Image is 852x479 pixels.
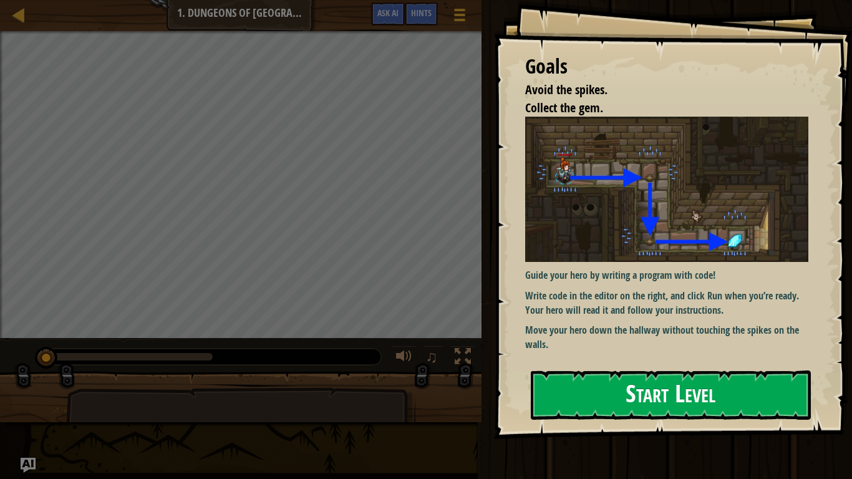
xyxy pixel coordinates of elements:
[21,458,36,473] button: Ask AI
[444,2,475,32] button: Show game menu
[425,347,438,366] span: ♫
[531,370,811,420] button: Start Level
[525,81,608,98] span: Avoid the spikes.
[525,268,808,283] p: Guide your hero by writing a program with code!
[450,346,475,371] button: Toggle fullscreen
[377,7,399,19] span: Ask AI
[510,99,805,117] li: Collect the gem.
[525,289,808,317] p: Write code in the editor on the right, and click Run when you’re ready. Your hero will read it an...
[411,7,432,19] span: Hints
[371,2,405,26] button: Ask AI
[392,346,417,371] button: Adjust volume
[525,117,808,262] img: Dungeons of kithgard
[525,52,808,81] div: Goals
[525,99,603,116] span: Collect the gem.
[423,346,444,371] button: ♫
[510,81,805,99] li: Avoid the spikes.
[525,323,808,352] p: Move your hero down the hallway without touching the spikes on the walls.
